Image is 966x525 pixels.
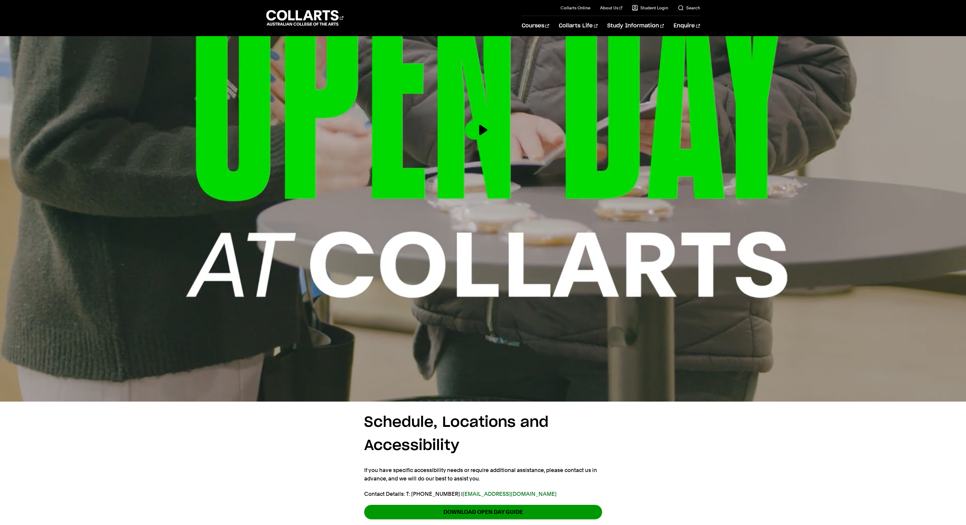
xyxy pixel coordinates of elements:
a: Enquire [674,16,700,36]
a: Collarts Life [559,16,598,36]
h3: Schedule, Locations and Accessibility [364,411,602,458]
a: Search [678,5,700,11]
a: Student Login [632,5,668,11]
p: If you have specific accessibility needs or require additional assistance, please contact us in a... [364,466,602,483]
a: Study Information [607,16,664,36]
p: Contact Details: T: [PHONE_NUMBER] | [364,490,602,498]
div: Go to homepage [266,9,343,26]
a: Courses [522,16,549,36]
a: [EMAIL_ADDRESS][DOMAIN_NAME] [463,491,557,497]
a: About Us [600,5,622,11]
a: Collarts Online [561,5,590,11]
a: Download Open Day guide [364,505,602,519]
